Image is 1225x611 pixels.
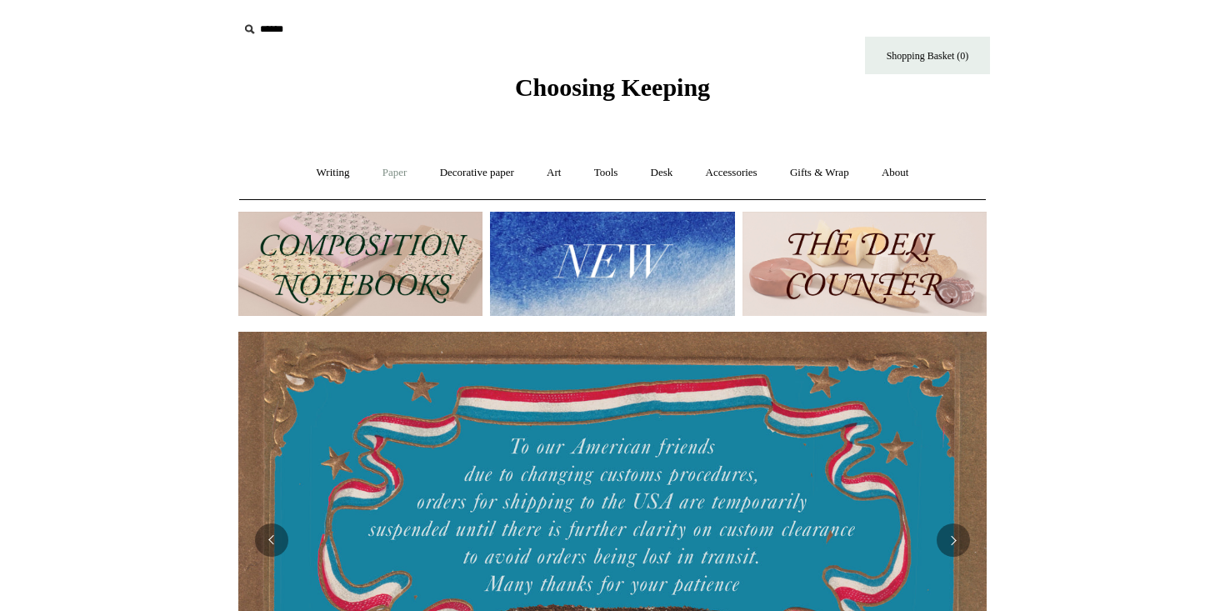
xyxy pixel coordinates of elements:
a: Art [532,151,576,195]
a: Choosing Keeping [515,87,710,98]
button: Previous [255,523,288,557]
a: About [867,151,924,195]
span: Choosing Keeping [515,73,710,101]
a: Decorative paper [425,151,529,195]
button: Next [937,523,970,557]
a: Paper [367,151,422,195]
img: 202302 Composition ledgers.jpg__PID:69722ee6-fa44-49dd-a067-31375e5d54ec [238,212,482,316]
a: Shopping Basket (0) [865,37,990,74]
a: Desk [636,151,688,195]
a: Writing [302,151,365,195]
a: Tools [579,151,633,195]
a: Accessories [691,151,772,195]
img: The Deli Counter [742,212,987,316]
a: Gifts & Wrap [775,151,864,195]
img: New.jpg__PID:f73bdf93-380a-4a35-bcfe-7823039498e1 [490,212,734,316]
